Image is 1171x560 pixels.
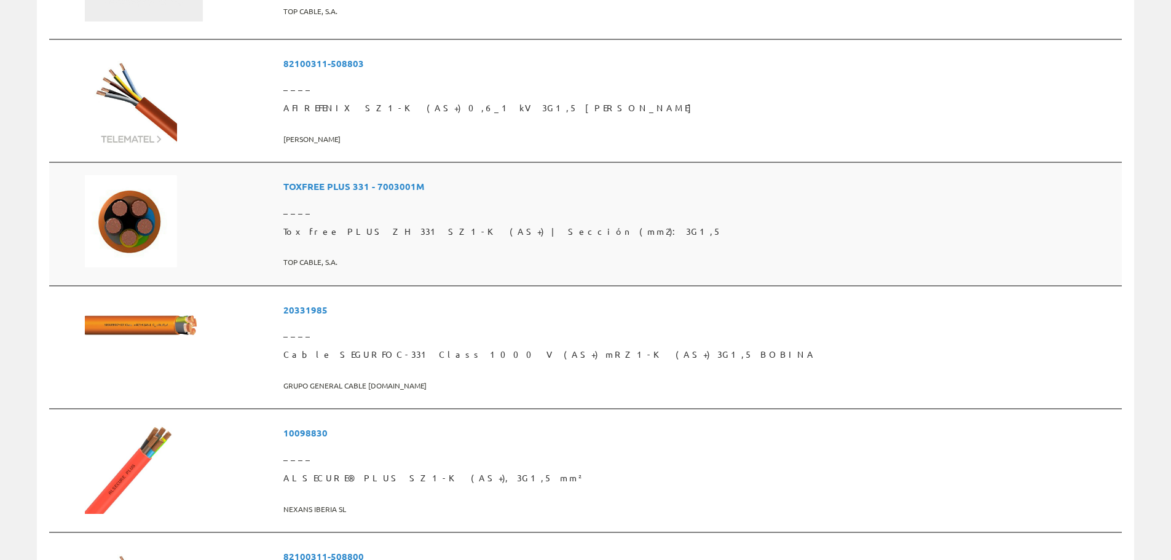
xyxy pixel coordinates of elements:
[283,97,1117,119] span: AFIREFENIX SZ1-K (AS+) 0,6_1 kV 3G1,5 [PERSON_NAME]
[283,344,1117,366] span: Cable SEGURFOC-331 Class 1000 V (AS+) mRZ1-K (AS+) 3G1,5 BOBINA
[283,321,1117,344] span: ____
[283,199,1117,221] span: ____
[85,52,177,144] img: Foto artículo AFIREFENIX SZ1-K (AS+) 0,6_1 kV 3G1,5 BOB (150x150)
[283,299,1117,321] span: 20331985
[283,129,1117,149] span: [PERSON_NAME]
[283,499,1117,519] span: NEXANS IBERIA SL
[283,175,1117,198] span: TOXFREE PLUS 331 - 7003001M
[283,422,1117,444] span: 10098830
[85,422,175,514] img: Foto artículo ALSECURE® PLUS SZ1-K (AS+), 3G1,5 mm² (146.47058823529x150)
[283,75,1117,97] span: ____
[283,445,1117,467] span: ____
[283,252,1117,272] span: TOP CABLE, S.A.
[283,52,1117,75] span: 82100311-508803
[85,299,203,352] img: Foto artículo Cable SEGURFOC-331 Class 1000 V (AS+) mRZ1-K (AS+) 3G1,5 BOBINA (192x86.794520547945)
[283,1,1117,22] span: TOP CABLE, S.A.
[283,221,1117,243] span: Toxfree PLUS ZH 331 SZ1-K (AS+) | Sección (mm2): 3G1,5
[85,175,177,267] img: Foto artículo Toxfree PLUS ZH 331 SZ1-K (AS+) | Sección (mm2): 3G1,5 (150x150)
[283,467,1117,489] span: ALSECURE® PLUS SZ1-K (AS+), 3G1,5 mm²
[283,376,1117,396] span: GRUPO GENERAL CABLE [DOMAIN_NAME]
